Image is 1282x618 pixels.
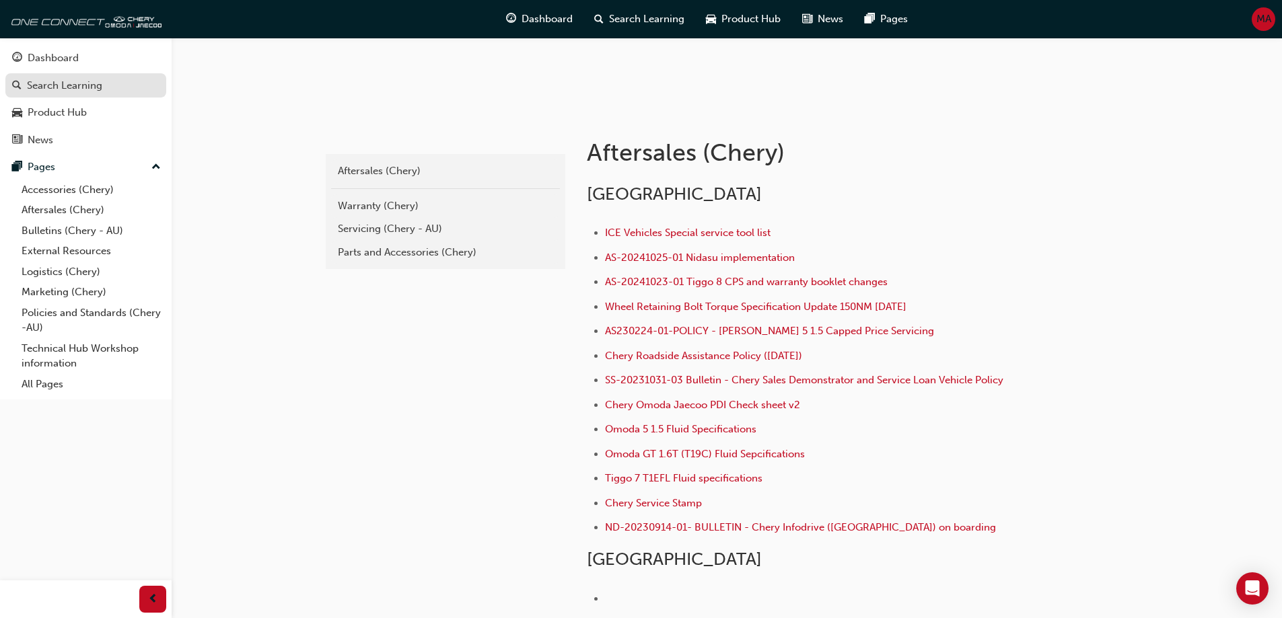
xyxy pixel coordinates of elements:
span: prev-icon [148,591,158,608]
button: MA [1252,7,1275,31]
a: Marketing (Chery) [16,282,166,303]
a: ND-20230914-01- BULLETIN - Chery Infodrive ([GEOGRAPHIC_DATA]) on boarding [605,521,996,533]
a: Technical Hub Workshop information [16,338,166,374]
div: Parts and Accessories (Chery) [338,245,553,260]
a: Chery Omoda Jaecoo PDI Check sheet v2 [605,399,800,411]
span: up-icon [151,159,161,176]
span: Dashboard [522,11,573,27]
div: Aftersales (Chery) [338,163,553,179]
span: guage-icon [12,52,22,65]
div: News [28,132,53,148]
a: Omoda GT 1.6T (T19C) Fluid Sepcifications [605,448,805,460]
span: MA [1256,11,1271,27]
a: Tiggo 7 T1EFL Fluid specifications [605,472,762,484]
a: Wheel Retaining Bolt Torque Specification Update 150NM [DATE] [605,301,906,313]
a: Chery Roadside Assistance Policy ([DATE]) [605,350,802,362]
a: Logistics (Chery) [16,262,166,282]
a: news-iconNews [791,5,854,33]
a: Aftersales (Chery) [331,159,560,183]
span: News [818,11,843,27]
button: Pages [5,155,166,180]
span: Pages [880,11,908,27]
a: Search Learning [5,73,166,98]
a: All Pages [16,374,166,395]
a: Policies and Standards (Chery -AU) [16,303,166,338]
a: AS-20241023-01 Tiggo 8 CPS and warranty booklet changes [605,276,888,288]
span: search-icon [594,11,604,28]
span: [GEOGRAPHIC_DATA] [587,549,762,570]
a: AS-20241025-01 Nidasu implementation [605,252,795,264]
a: pages-iconPages [854,5,919,33]
div: Warranty (Chery) [338,198,553,214]
a: search-iconSearch Learning [583,5,695,33]
span: Search Learning [609,11,684,27]
span: news-icon [802,11,812,28]
a: Servicing (Chery - AU) [331,217,560,241]
span: search-icon [12,80,22,92]
img: oneconnect [7,5,162,32]
span: pages-icon [12,161,22,173]
a: Parts and Accessories (Chery) [331,241,560,264]
span: guage-icon [506,11,516,28]
div: Open Intercom Messenger [1236,572,1269,605]
a: Bulletins (Chery - AU) [16,221,166,241]
a: Dashboard [5,46,166,71]
a: News [5,128,166,153]
a: Warranty (Chery) [331,194,560,218]
a: External Resources [16,241,166,262]
a: Accessories (Chery) [16,180,166,200]
button: DashboardSearch LearningProduct HubNews [5,43,166,155]
div: Pages [28,159,55,175]
a: car-iconProduct Hub [695,5,791,33]
a: Aftersales (Chery) [16,200,166,221]
h1: Aftersales (Chery) [587,138,1028,167]
span: [GEOGRAPHIC_DATA] [587,184,762,204]
span: pages-icon [865,11,875,28]
a: Omoda 5 1.5 Fluid Specifications [605,423,756,435]
a: Chery Service Stamp [605,497,702,509]
div: Search Learning [27,78,102,93]
a: ICE Vehicles Special service tool list [605,227,771,239]
a: SS-20231031-03 Bulletin - Chery Sales Demonstrator and Service Loan Vehicle Policy [605,374,1003,386]
span: car-icon [12,107,22,119]
a: AS230224-01-POLICY - [PERSON_NAME] 5 1.5 Capped Price Servicing [605,325,934,337]
span: car-icon [706,11,716,28]
span: Product Hub [721,11,781,27]
a: guage-iconDashboard [495,5,583,33]
a: Product Hub [5,100,166,125]
div: Product Hub [28,105,87,120]
div: Servicing (Chery - AU) [338,221,553,237]
span: news-icon [12,134,22,147]
div: Dashboard [28,50,79,66]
